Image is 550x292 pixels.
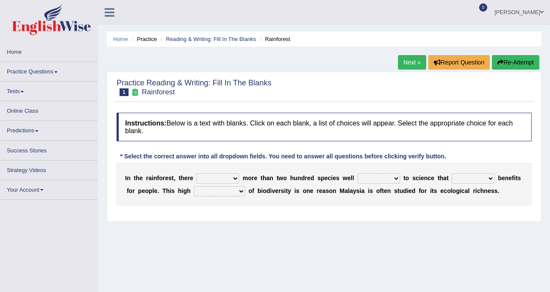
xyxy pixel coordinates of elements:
b: n [387,187,391,194]
b: o [452,187,456,194]
b: e [139,175,143,181]
b: a [149,175,152,181]
b: o [159,175,163,181]
b: a [266,175,270,181]
b: f [252,187,255,194]
b: f [157,175,159,181]
b: h [187,187,191,194]
b: r [473,187,475,194]
b: e [310,187,313,194]
b: a [350,187,353,194]
b: v [272,187,275,194]
b: r [132,187,135,194]
b: o [376,187,380,194]
a: Success Stories [0,141,98,158]
b: n [269,175,273,181]
b: h [263,175,266,181]
b: h [440,175,444,181]
b: l [351,175,352,181]
b: I [125,175,127,181]
b: a [322,187,326,194]
b: s [171,187,175,194]
b: e [275,187,278,194]
b: r [278,187,281,194]
b: p [149,187,152,194]
b: f [512,175,514,181]
b: r [424,187,427,194]
b: s [356,187,360,194]
b: i [459,187,461,194]
b: t [432,187,434,194]
b: t [438,175,440,181]
b: b [498,175,502,181]
b: s [336,175,339,181]
li: Rainforest [257,35,290,43]
b: o [248,175,252,181]
b: i [475,187,477,194]
b: o [447,187,451,194]
b: d [310,175,314,181]
div: * Select the correct answer into all dropdown fields. You need to answer all questions before cli... [117,152,450,161]
b: e [190,175,193,181]
b: n [484,187,488,194]
b: b [257,187,261,194]
b: c [428,175,431,181]
b: p [321,175,325,181]
b: l [352,175,354,181]
b: d [266,187,270,194]
b: t [515,175,518,181]
b: i [407,187,409,194]
b: e [384,187,387,194]
b: o [263,187,266,194]
b: r [252,175,254,181]
b: l [152,187,154,194]
button: Re-Attempt [492,55,539,70]
b: i [360,187,361,194]
b: e [333,175,336,181]
b: e [409,187,412,194]
b: e [319,187,322,194]
b: e [325,175,328,181]
b: f [419,187,421,194]
b: . [158,187,159,194]
b: e [440,187,444,194]
b: e [165,175,168,181]
b: r [187,175,190,181]
b: m [243,175,248,181]
b: c [328,175,331,181]
b: t [260,175,263,181]
b: r [305,175,307,181]
h2: Practice Reading & Writing: Fill In The Blanks [117,79,272,96]
b: a [345,187,348,194]
b: . [497,187,499,194]
b: i [270,187,272,194]
b: e [348,175,351,181]
b: i [419,175,421,181]
b: e [421,175,424,181]
b: e [502,175,505,181]
b: i [331,175,333,181]
b: T [162,187,166,194]
b: s [369,187,373,194]
b: n [153,175,157,181]
a: Your Account [0,180,98,197]
b: s [434,187,437,194]
b: o [421,187,424,194]
b: e [254,175,257,181]
b: c [415,175,419,181]
b: t [286,187,288,194]
b: h [181,175,184,181]
b: t [178,175,181,181]
b: l [451,187,452,194]
a: Practice Questions [0,62,98,79]
b: r [317,187,319,194]
b: d [403,187,407,194]
b: f [380,187,382,194]
b: h [136,175,140,181]
b: n [127,175,131,181]
b: h [290,175,294,181]
b: s [281,187,284,194]
b: u [400,187,404,194]
b: s [518,175,521,181]
b: g [456,187,460,194]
